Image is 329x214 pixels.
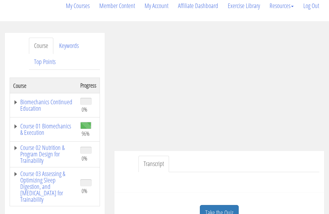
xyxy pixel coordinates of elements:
[10,78,77,93] th: Course
[82,130,90,137] span: 96%
[29,54,61,70] a: Top Points
[29,38,53,54] a: Course
[13,171,74,203] a: Course 03 Assessing & Optimizing Sleep Digestion, and [MEDICAL_DATA] for Trainability
[54,38,84,54] a: Keywords
[13,99,74,112] a: Biomechanics Continued Education
[82,106,87,113] span: 0%
[138,156,169,172] a: Transcript
[77,78,100,93] th: Progress
[13,144,74,164] a: Course 02 Nutrition & Program Design for Trainability
[13,123,74,136] a: Course 01 Biomechanics & Execution
[82,155,87,162] span: 0%
[82,187,87,194] span: 0%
